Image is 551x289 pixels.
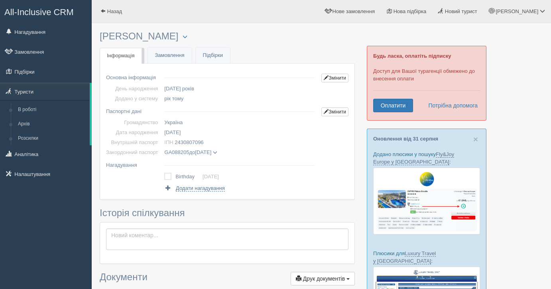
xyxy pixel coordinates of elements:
[445,8,477,14] span: Новий турист
[203,174,219,180] a: [DATE]
[164,149,189,155] span: GA088205
[107,8,122,14] span: Назад
[14,117,90,131] a: Архів
[373,250,480,265] p: Плюсики для :
[14,131,90,146] a: Розсилки
[100,48,142,64] a: Інформація
[4,7,74,17] span: All-Inclusive CRM
[14,103,90,117] a: В роботі
[106,127,161,137] td: Дата народження
[321,74,348,82] a: Змінити
[0,0,91,22] a: All-Inclusive CRM
[373,250,436,264] a: Luxury Travel у [GEOGRAPHIC_DATA]
[164,129,181,135] span: [DATE]
[148,47,192,64] a: Замовлення
[373,168,480,234] img: fly-joy-de-proposal-crm-for-travel-agency.png
[333,8,375,14] span: Нове замовлення
[106,84,161,94] td: День народження
[473,135,478,143] button: Close
[195,149,211,155] span: [DATE]
[106,103,161,117] td: Паспортні дані
[100,272,355,285] h3: Документи
[161,84,318,94] td: [DATE] років
[100,208,355,218] h3: Історія спілкування
[303,275,345,282] span: Друк документів
[373,150,480,166] p: Додано плюсики у пошуку :
[164,184,224,192] a: Додати нагадування
[373,53,451,59] b: Будь ласка, оплатіть підписку
[175,139,203,145] span: 2430807096
[106,70,161,84] td: Основна інформація
[161,117,318,127] td: Україна
[106,94,161,103] td: Додано у систему
[106,137,161,147] td: Внутрішній паспорт
[164,149,217,155] span: до
[367,46,486,121] div: Доступ для Вашої турагенції обмежено до внесення оплати
[473,135,478,144] span: ×
[164,96,183,102] span: рік тому
[373,99,413,112] a: Оплатити
[321,107,348,116] a: Змінити
[164,139,173,145] span: ІПН
[100,31,355,42] h3: [PERSON_NAME]
[175,171,203,182] td: Birthday
[106,157,161,170] td: Нагадування
[107,53,135,59] span: Інформація
[496,8,538,14] span: [PERSON_NAME]
[291,272,355,285] button: Друк документів
[373,136,438,142] a: Оновлення від 31 серпня
[106,147,161,157] td: Закордонний паспорт
[394,8,427,14] span: Нова підбірка
[176,185,225,191] span: Додати нагадування
[373,151,454,165] a: Fly&Joy Europe у [GEOGRAPHIC_DATA]
[423,99,478,112] a: Потрібна допомога
[106,117,161,127] td: Громадянство
[196,47,230,64] a: Підбірки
